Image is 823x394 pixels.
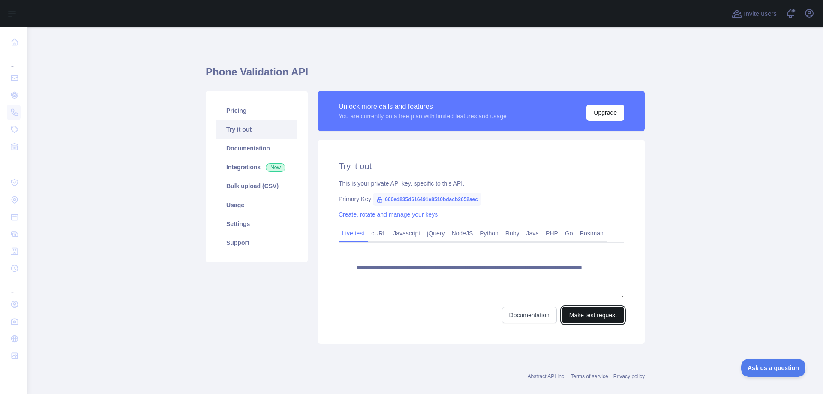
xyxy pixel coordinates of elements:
[528,373,566,379] a: Abstract API Inc.
[586,105,624,121] button: Upgrade
[448,226,476,240] a: NodeJS
[502,226,523,240] a: Ruby
[216,177,297,195] a: Bulk upload (CSV)
[7,156,21,173] div: ...
[542,226,562,240] a: PHP
[216,195,297,214] a: Usage
[523,226,543,240] a: Java
[7,278,21,295] div: ...
[206,65,645,86] h1: Phone Validation API
[571,373,608,379] a: Terms of service
[216,120,297,139] a: Try it out
[339,102,507,112] div: Unlock more calls and features
[339,160,624,172] h2: Try it out
[562,307,624,323] button: Make test request
[562,226,577,240] a: Go
[216,101,297,120] a: Pricing
[266,163,285,172] span: New
[476,226,502,240] a: Python
[7,51,21,69] div: ...
[339,195,624,203] div: Primary Key:
[339,226,368,240] a: Live test
[339,211,438,218] a: Create, rotate and manage your keys
[730,7,778,21] button: Invite users
[502,307,557,323] a: Documentation
[741,359,806,377] iframe: Toggle Customer Support
[339,179,624,188] div: This is your private API key, specific to this API.
[339,112,507,120] div: You are currently on a free plan with limited features and usage
[216,139,297,158] a: Documentation
[368,226,390,240] a: cURL
[613,373,645,379] a: Privacy policy
[744,9,777,19] span: Invite users
[216,233,297,252] a: Support
[216,214,297,233] a: Settings
[390,226,424,240] a: Javascript
[373,193,481,206] span: 666ed835d616491e8510bdacb2652aec
[216,158,297,177] a: Integrations New
[424,226,448,240] a: jQuery
[577,226,607,240] a: Postman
